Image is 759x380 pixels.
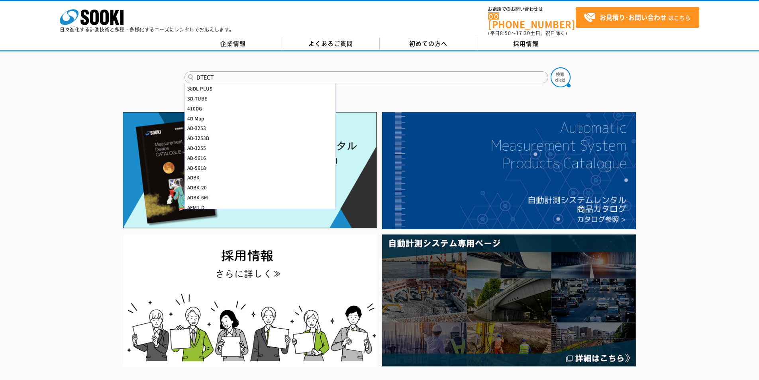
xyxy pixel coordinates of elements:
[382,112,636,229] img: 自動計測システムカタログ
[185,163,335,173] div: AD-5618
[488,30,567,37] span: (平日 ～ 土日、祝日除く)
[185,133,335,143] div: AD-3253B
[185,114,335,124] div: 4D Map
[576,7,699,28] a: お見積り･お問い合わせはこちら
[185,203,335,213] div: AEM1-D
[380,38,477,50] a: 初めての方へ
[184,38,282,50] a: 企業情報
[488,12,576,29] a: [PHONE_NUMBER]
[409,39,447,48] span: 初めての方へ
[185,143,335,153] div: AD-3255
[477,38,575,50] a: 採用情報
[60,27,234,32] p: 日々進化する計測技術と多種・多様化するニーズにレンタルでお応えします。
[184,71,548,83] input: 商品名、型式、NETIS番号を入力してください
[282,38,380,50] a: よくあるご質問
[185,84,335,94] div: 38DL PLUS
[185,123,335,133] div: AD-3253
[185,104,335,114] div: 410DG
[185,173,335,183] div: ADBK
[500,30,511,37] span: 8:50
[185,183,335,193] div: ADBK-20
[185,193,335,203] div: ADBK-6M
[123,112,377,228] img: Catalog Ver10
[185,153,335,163] div: AD-5616
[551,67,571,87] img: btn_search.png
[185,94,335,104] div: 3D-TUBE
[600,12,667,22] strong: お見積り･お問い合わせ
[516,30,530,37] span: 17:30
[123,234,377,366] img: SOOKI recruit
[488,7,576,12] span: お電話でのお問い合わせは
[584,12,690,24] span: はこちら
[382,234,636,366] img: 自動計測システム専用ページ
